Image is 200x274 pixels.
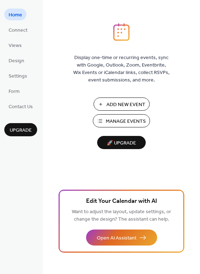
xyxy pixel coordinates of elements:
[101,138,141,148] span: 🚀 Upgrade
[4,39,26,51] a: Views
[93,114,150,127] button: Manage Events
[10,127,32,134] span: Upgrade
[94,98,150,111] button: Add New Event
[9,27,27,34] span: Connect
[4,70,31,81] a: Settings
[9,42,22,49] span: Views
[4,100,37,112] a: Contact Us
[106,118,146,125] span: Manage Events
[4,9,26,20] a: Home
[113,23,130,41] img: logo_icon.svg
[4,54,29,66] a: Design
[9,73,27,80] span: Settings
[86,196,157,206] span: Edit Your Calendar with AI
[4,85,24,97] a: Form
[72,207,171,224] span: Want to adjust the layout, update settings, or change the design? The assistant can help.
[4,24,32,36] a: Connect
[73,54,170,84] span: Display one-time or recurring events, sync with Google, Outlook, Zoom, Eventbrite, Wix Events or ...
[9,57,24,65] span: Design
[106,101,145,109] span: Add New Event
[4,123,37,136] button: Upgrade
[9,88,20,95] span: Form
[97,235,136,242] span: Open AI Assistant
[9,11,22,19] span: Home
[9,103,33,111] span: Contact Us
[86,230,157,246] button: Open AI Assistant
[97,136,146,149] button: 🚀 Upgrade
